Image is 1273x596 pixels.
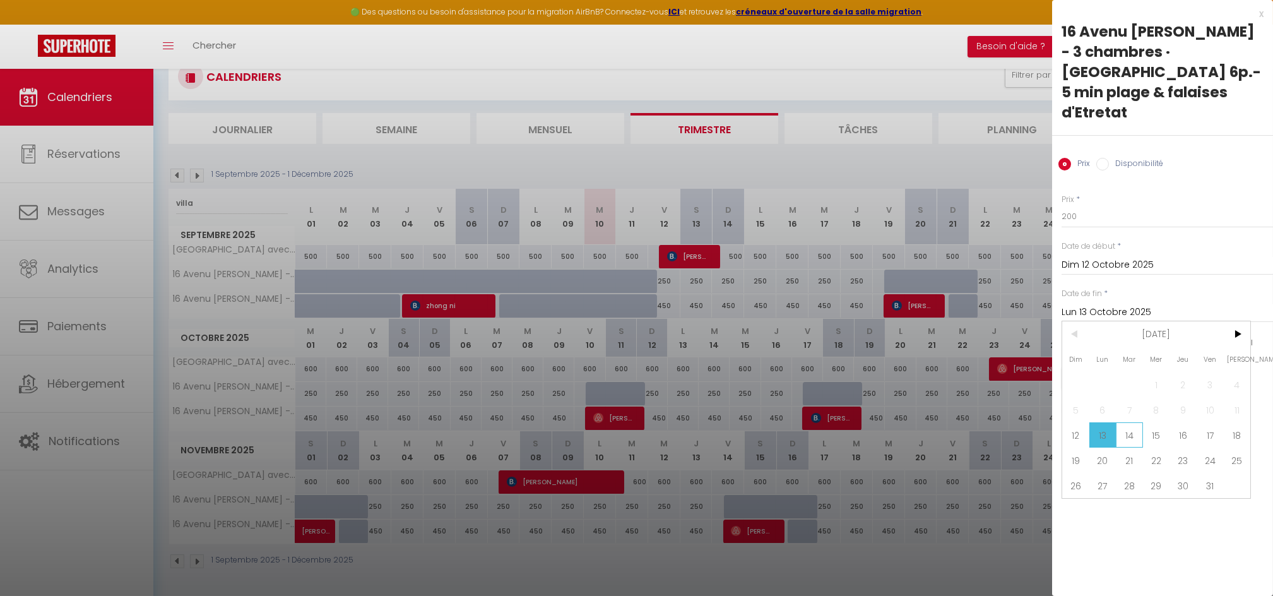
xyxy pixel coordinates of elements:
[1089,448,1116,473] span: 20
[1197,473,1224,498] span: 31
[1062,422,1089,448] span: 12
[1169,448,1197,473] span: 23
[1062,241,1115,253] label: Date de début
[1089,397,1116,422] span: 6
[1169,422,1197,448] span: 16
[1116,422,1143,448] span: 14
[1169,473,1197,498] span: 30
[1223,422,1250,448] span: 18
[1169,397,1197,422] span: 9
[1143,448,1170,473] span: 22
[1116,347,1143,372] span: Mar
[1089,422,1116,448] span: 13
[1062,194,1074,206] label: Prix
[1169,372,1197,397] span: 2
[1109,158,1163,172] label: Disponibilité
[1197,397,1224,422] span: 10
[1223,347,1250,372] span: [PERSON_NAME]
[1143,372,1170,397] span: 1
[1052,6,1264,21] div: x
[1197,372,1224,397] span: 3
[1089,347,1116,372] span: Lun
[1062,473,1089,498] span: 26
[1143,347,1170,372] span: Mer
[1223,372,1250,397] span: 4
[1223,397,1250,422] span: 11
[1197,422,1224,448] span: 17
[1062,397,1089,422] span: 5
[1223,448,1250,473] span: 25
[1089,473,1116,498] span: 27
[1062,21,1264,122] div: 16 Avenu [PERSON_NAME] - 3 chambres · [GEOGRAPHIC_DATA] 6p.- 5 min plage & falaises d'Etretat
[1062,288,1102,300] label: Date de fin
[1197,347,1224,372] span: Ven
[1116,397,1143,422] span: 7
[1143,473,1170,498] span: 29
[1223,321,1250,347] span: >
[1169,347,1197,372] span: Jeu
[10,5,48,43] button: Ouvrir le widget de chat LiveChat
[1062,347,1089,372] span: Dim
[1143,422,1170,448] span: 15
[1062,321,1089,347] span: <
[1197,448,1224,473] span: 24
[1143,397,1170,422] span: 8
[1062,448,1089,473] span: 19
[1089,321,1224,347] span: [DATE]
[1116,448,1143,473] span: 21
[1071,158,1090,172] label: Prix
[1116,473,1143,498] span: 28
